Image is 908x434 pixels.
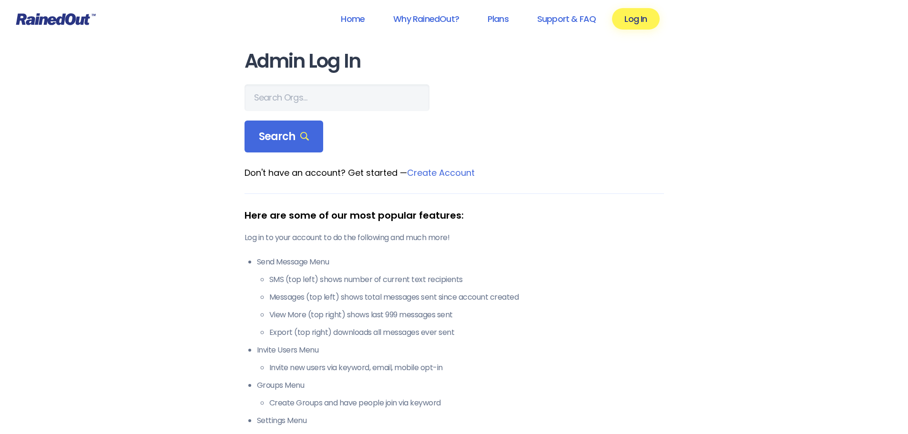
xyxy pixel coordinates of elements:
input: Search Orgs… [245,84,429,111]
div: Here are some of our most popular features: [245,208,664,222]
a: Home [328,8,377,30]
li: Invite new users via keyword, email, mobile opt-in [269,362,664,373]
li: Invite Users Menu [257,344,664,373]
li: Send Message Menu [257,256,664,338]
span: Search [259,130,309,143]
a: Plans [475,8,521,30]
li: Messages (top left) shows total messages sent since account created [269,292,664,303]
a: Create Account [407,167,475,179]
a: Support & FAQ [525,8,608,30]
li: Groups Menu [257,380,664,409]
li: Create Groups and have people join via keyword [269,397,664,409]
div: Search [245,121,324,153]
h1: Admin Log In [245,50,664,72]
li: SMS (top left) shows number of current text recipients [269,274,664,285]
li: View More (top right) shows last 999 messages sent [269,309,664,321]
a: Why RainedOut? [381,8,471,30]
li: Export (top right) downloads all messages ever sent [269,327,664,338]
p: Log in to your account to do the following and much more! [245,232,664,243]
a: Log In [612,8,659,30]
